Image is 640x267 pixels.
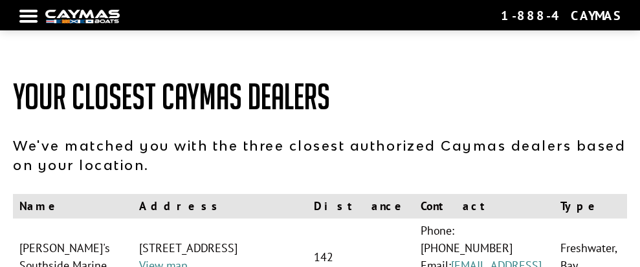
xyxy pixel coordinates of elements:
th: Distance [307,194,414,219]
th: Contact [414,194,554,219]
th: Name [13,194,133,219]
div: 1-888-4CAYMAS [501,7,621,24]
img: white-logo-c9c8dbefe5ff5ceceb0f0178aa75bf4bb51f6bca0971e226c86eb53dfe498488.png [45,10,120,23]
th: Address [133,194,307,219]
p: We've matched you with the three closest authorized Caymas dealers based on your location. [13,136,627,175]
h1: Your Closest Caymas Dealers [13,78,627,116]
th: Type [554,194,627,219]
